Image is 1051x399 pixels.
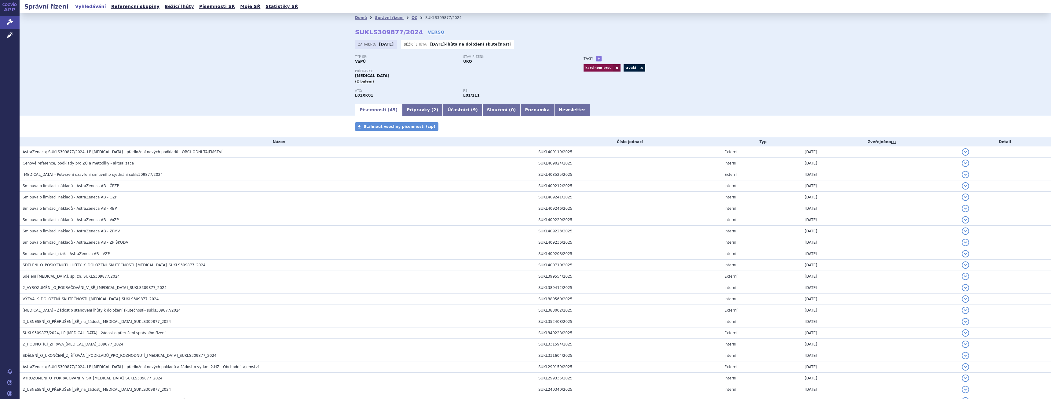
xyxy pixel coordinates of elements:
button: detail [962,160,969,167]
button: detail [962,352,969,359]
td: SUKL400710/2025 [535,260,721,271]
td: SUKL352408/2025 [535,316,721,327]
th: Název [20,137,535,146]
td: SUKL409236/2025 [535,237,721,248]
td: [DATE] [802,327,959,339]
td: SUKL331594/2025 [535,339,721,350]
td: SUKL331604/2025 [535,350,721,361]
button: detail [962,363,969,371]
p: Typ SŘ: [355,55,457,59]
span: 2_USNESENÍ_O_PŘERUŠENÍ_SŘ_na_žádost_LYNPARZA_SUKLS309877_2024 [23,387,171,392]
span: Interní [724,161,736,165]
a: Písemnosti SŘ [197,2,237,11]
button: detail [962,205,969,212]
td: SUKL409024/2025 [535,158,721,169]
span: 0 [511,107,514,112]
span: LYNPARZA - Žádost o stanovení lhůty k doložení skutečnosti- sukls309877/2024 [23,308,181,312]
span: LYNPARZA - Potvrzení uzavření smluvního ujednání sukls309877/2024 [23,172,163,177]
strong: SUKLS309877/2024 [355,28,423,36]
span: Externí [724,365,737,369]
button: detail [962,375,969,382]
a: VERSO [428,29,445,35]
button: detail [962,318,969,325]
td: SUKL349228/2025 [535,327,721,339]
p: - [430,42,511,47]
td: SUKL299159/2025 [535,361,721,373]
td: [DATE] [802,260,959,271]
strong: OLAPARIB [355,93,373,98]
span: Interní [724,342,736,346]
a: Domů [355,16,367,20]
td: [DATE] [802,203,959,214]
span: Interní [724,353,736,358]
span: Smlouva o limitaci_rizik - AstraZeneca AB - VZP [23,252,110,256]
td: [DATE] [802,248,959,260]
span: Smlouva o limitaci_nákladů - AstraZeneca AB - OZP [23,195,117,199]
span: Cenové reference, podklady pro ZÚ a metodiky - aktualizace [23,161,134,165]
a: Moje SŘ [238,2,262,11]
a: Statistiky SŘ [264,2,300,11]
span: Interní [724,320,736,324]
span: Běžící lhůta: [404,42,429,47]
button: detail [962,261,969,269]
td: SUKL299335/2025 [535,373,721,384]
strong: VaPÚ [355,59,366,64]
span: Externí [724,308,737,312]
span: Zahájeno: [358,42,377,47]
span: AstraZeneca; SUKLS309877/2024, LP LYNPARZA - předložení nových podkladů - OBCHODNÍ TAJEMSTVÍ [23,150,222,154]
th: Detail [959,137,1051,146]
span: 9 [473,107,476,112]
button: detail [962,182,969,190]
span: Interní [724,286,736,290]
span: VÝZVA_K_DOLOŽENÍ_SKUTEČNOSTI_LYNPARZA_SUKLS309877_2024 [23,297,159,301]
span: Sdělení LYNPARZA, sp. zn. SUKLS309877/2024 [23,274,120,279]
td: SUKL240340/2025 [535,384,721,395]
span: 45 [390,107,395,112]
td: SUKL409241/2025 [535,192,721,203]
a: Písemnosti (45) [355,104,402,116]
span: Interní [724,195,736,199]
span: SDĚLENÍ_O_UKONČENÍ_ZJIŠŤOVÁNÍ_PODKLADŮ_PRO_ROZHODNUTÍ_LYNPARZA_SUKLS309877_2024 [23,353,217,358]
a: Přípravky (2) [402,104,443,116]
p: ATC: [355,89,457,93]
strong: olaparib tbl. [463,93,480,98]
span: Stáhnout všechny písemnosti (zip) [364,124,435,129]
span: Smlouva o limitaci_nákladů - AstraZeneca AB - ČPZP [23,184,119,188]
span: Smlouva o limitaci_nákladů - AstraZeneca AB - ZP ŠKODA [23,240,128,245]
td: [DATE] [802,361,959,373]
a: karcinom prsu [584,64,613,72]
span: Externí [724,150,737,154]
button: detail [962,273,969,280]
strong: UKO [463,59,472,64]
span: 2 [433,107,436,112]
a: trvalá [624,64,638,72]
a: lhůta na doložení skutečnosti [446,42,511,46]
span: SUKLS309877/2024, LP LYNPARZA - žádost o přerušení správního řízení [23,331,166,335]
td: [DATE] [802,169,959,180]
th: Číslo jednací [535,137,721,146]
td: [DATE] [802,226,959,237]
span: Smlouva o limitaci_nákladů - AstraZeneca AB - RBP [23,206,117,211]
button: detail [962,386,969,393]
span: VYROZUMĚNÍ_O_POKRAČOVÁNÍ_V_SŘ_LYNPARZA_SUKLS309877_2024 [23,376,163,380]
strong: [DATE] [379,42,394,46]
h2: Správní řízení [20,2,73,11]
button: detail [962,171,969,178]
td: SUKL409246/2025 [535,203,721,214]
button: detail [962,307,969,314]
a: Vyhledávání [73,2,108,11]
td: [DATE] [802,158,959,169]
th: Zveřejněno [802,137,959,146]
span: Externí [724,172,737,177]
strong: [DATE] [430,42,445,46]
span: 3_USNESENÍ_O_PŘERUŠENÍ_SŘ_na_žádost_LYNPARZA_SUKLS309877_2024 [23,320,171,324]
button: detail [962,250,969,257]
span: 2_VYROZUMĚNÍ_O_POKRAČOVÁNÍ_V_SŘ_LYNPARZA_SUKLS309877_2024 [23,286,167,290]
td: SUKL399554/2025 [535,271,721,282]
button: detail [962,341,969,348]
span: Externí [724,331,737,335]
p: RS: [463,89,565,93]
td: SUKL409223/2025 [535,226,721,237]
td: [DATE] [802,214,959,226]
td: [DATE] [802,384,959,395]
